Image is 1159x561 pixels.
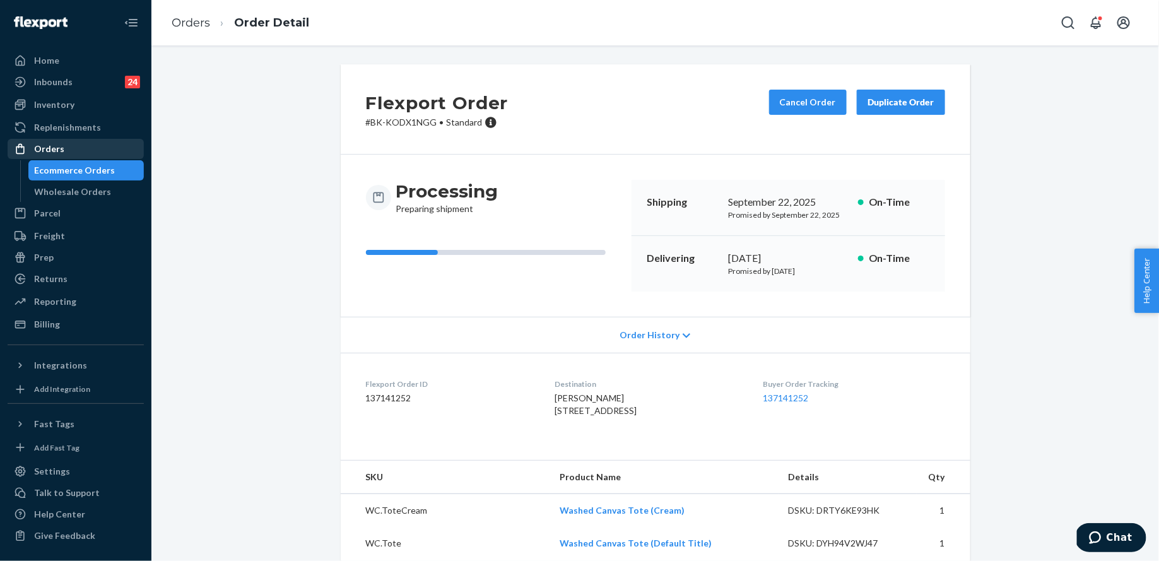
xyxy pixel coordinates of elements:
td: 1 [917,527,970,560]
button: Open Search Box [1056,10,1081,35]
a: Help Center [8,504,144,524]
td: WC.Tote [341,527,550,560]
a: Inbounds24 [8,72,144,92]
button: Open account menu [1111,10,1136,35]
div: Talk to Support [34,487,100,499]
div: Wholesale Orders [35,186,112,198]
a: Prep [8,247,144,268]
button: Open notifications [1083,10,1109,35]
button: Help Center [1134,249,1159,313]
div: [DATE] [729,251,848,266]
a: Wholesale Orders [28,182,144,202]
span: Order History [620,329,680,341]
th: Product Name [550,461,778,494]
iframe: Opens a widget where you can chat to one of our agents [1077,523,1146,555]
a: Returns [8,269,144,289]
a: Settings [8,461,144,481]
p: Promised by [DATE] [729,266,848,276]
span: • [440,117,444,127]
div: DSKU: DRTY6KE93HK [789,504,907,517]
dd: 137141252 [366,392,534,405]
div: Orders [34,143,64,155]
p: Shipping [647,195,719,210]
p: Promised by September 22, 2025 [729,210,848,220]
div: DSKU: DYH94V2WJ47 [789,537,907,550]
a: Inventory [8,95,144,115]
button: Integrations [8,355,144,375]
button: Give Feedback [8,526,144,546]
th: SKU [341,461,550,494]
th: Details [779,461,917,494]
button: Close Navigation [119,10,144,35]
th: Qty [917,461,970,494]
div: Parcel [34,207,61,220]
a: Add Integration [8,381,144,398]
div: September 22, 2025 [729,195,848,210]
div: Freight [34,230,65,242]
a: Home [8,50,144,71]
p: Delivering [647,251,719,266]
a: Washed Canvas Tote (Cream) [560,505,685,516]
div: Fast Tags [34,418,74,430]
div: Give Feedback [34,529,95,542]
p: On-Time [869,195,930,210]
a: Order Detail [234,16,309,30]
span: [PERSON_NAME] [STREET_ADDRESS] [555,393,637,416]
img: Flexport logo [14,16,68,29]
div: Inbounds [34,76,73,88]
a: Ecommerce Orders [28,160,144,180]
div: Prep [34,251,54,264]
div: Preparing shipment [396,180,498,215]
button: Fast Tags [8,414,144,434]
a: Billing [8,314,144,334]
div: 24 [125,76,140,88]
dt: Flexport Order ID [366,379,534,389]
ol: breadcrumbs [162,4,319,42]
div: Integrations [34,359,87,372]
div: Billing [34,318,60,331]
div: Inventory [34,98,74,111]
div: Home [34,54,59,67]
td: WC.ToteCream [341,494,550,528]
div: Add Integration [34,384,90,394]
div: Replenishments [34,121,101,134]
a: Orders [172,16,210,30]
a: Freight [8,226,144,246]
a: Parcel [8,203,144,223]
a: Washed Canvas Tote (Default Title) [560,538,712,548]
a: Reporting [8,292,144,312]
p: On-Time [869,251,930,266]
a: Orders [8,139,144,159]
div: Ecommerce Orders [35,164,115,177]
div: Settings [34,465,70,478]
h3: Processing [396,180,498,203]
dt: Buyer Order Tracking [763,379,944,389]
div: Returns [34,273,68,285]
button: Duplicate Order [857,90,945,115]
div: Help Center [34,508,85,521]
td: 1 [917,494,970,528]
div: Reporting [34,295,76,308]
a: Replenishments [8,117,144,138]
div: Duplicate Order [868,96,934,109]
a: 137141252 [763,393,808,403]
a: Add Fast Tag [8,439,144,457]
p: # BK-KODX1NGG [366,116,509,129]
div: Add Fast Tag [34,442,79,453]
span: Standard [447,117,483,127]
button: Talk to Support [8,483,144,503]
dt: Destination [555,379,743,389]
h2: Flexport Order [366,90,509,116]
button: Cancel Order [769,90,847,115]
